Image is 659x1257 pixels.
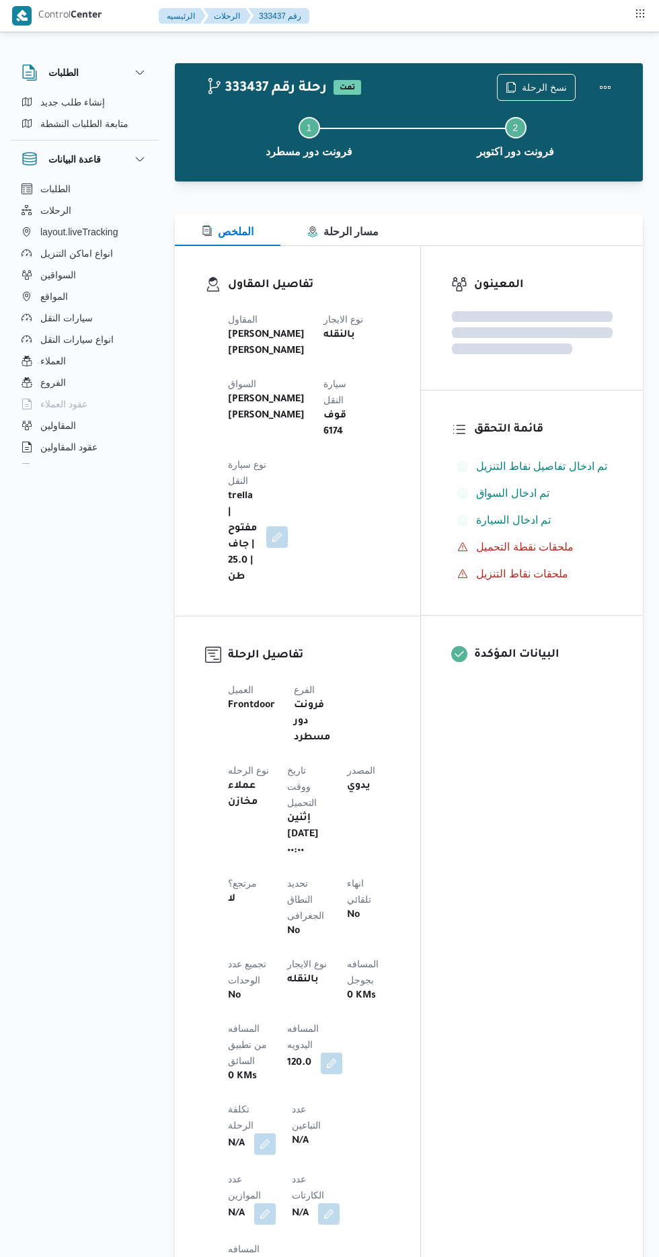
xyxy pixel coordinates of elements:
[48,65,79,81] h3: الطلبات
[522,79,567,95] span: نسخ الرحلة
[474,646,613,664] h3: البيانات المؤكدة
[11,91,159,140] div: الطلبات
[40,460,96,477] span: اجهزة التليفون
[16,264,153,286] button: السواقين
[16,243,153,264] button: انواع اماكن التنزيل
[334,80,361,95] span: تمت
[307,226,379,237] span: مسار الرحلة
[292,1206,309,1222] b: N/A
[307,122,312,133] span: 1
[477,144,554,160] span: فرونت دور اكتوبر
[228,698,275,714] b: Frontdoor
[347,959,379,985] span: المسافه بجوجل
[287,878,324,921] span: تحديد النطاق الجغرافى
[228,778,268,811] b: عملاء مخازن
[11,178,159,469] div: قاعدة البيانات
[16,350,153,372] button: العملاء
[292,1174,324,1201] span: عدد الكارتات
[16,178,153,200] button: الطلبات
[40,224,118,240] span: layout.liveTracking
[347,765,375,776] span: المصدر
[292,1133,309,1149] b: N/A
[287,1055,311,1071] b: 120.0
[228,988,241,1004] b: No
[323,327,355,343] b: بالنقله
[476,539,574,555] span: ملحقات نقطة التحميل
[513,122,518,133] span: 2
[40,245,113,261] span: انواع اماكن التنزيل
[287,765,317,808] span: تاريخ ووقت التحميل
[16,113,153,134] button: متابعة الطلبات النشطة
[228,489,257,585] b: trella | مفتوح | جاف | 25.0 طن
[16,200,153,221] button: الرحلات
[347,778,371,795] b: يدوي
[203,8,251,24] button: الرحلات
[71,11,102,22] b: Center
[228,959,266,985] span: تجميع عدد الوحدات
[202,226,254,237] span: الملخص
[40,267,76,283] span: السواقين
[40,417,76,434] span: المقاولين
[228,276,390,294] h3: تفاصيل المقاول
[476,566,568,582] span: ملحقات نقاط التنزيل
[347,988,376,1004] b: 0 KMs
[16,329,153,350] button: انواع سيارات النقل
[287,972,319,988] b: بالنقله
[228,1136,245,1152] b: N/A
[40,181,71,197] span: الطلبات
[40,310,93,326] span: سيارات النقل
[40,396,87,412] span: عقود العملاء
[40,202,71,218] span: الرحلات
[287,924,300,940] b: No
[476,541,574,553] span: ملحقات نقطة التحميل
[40,439,98,455] span: عقود المقاولين
[266,144,352,160] span: فرونت دور مسطرد
[228,392,305,424] b: [PERSON_NAME] [PERSON_NAME]
[340,84,355,92] b: تمت
[16,91,153,113] button: إنشاء طلب جديد
[22,151,148,167] button: قاعدة البيانات
[16,286,153,307] button: المواقع
[40,116,128,132] span: متابعة الطلبات النشطة
[40,94,105,110] span: إنشاء طلب جديد
[474,421,613,439] h3: قائمة التحقق
[452,563,613,585] button: ملحقات نقاط التنزيل
[592,74,619,101] button: Actions
[228,327,305,360] b: [PERSON_NAME] [PERSON_NAME]
[228,1023,267,1066] span: المسافه من تطبيق السائق
[16,458,153,479] button: اجهزة التليفون
[476,460,607,472] span: تم ادخال تفاصيل نفاط التنزيل
[228,878,257,889] span: مرتجع؟
[16,436,153,458] button: عقود المقاولين
[476,568,568,579] span: ملحقات نقاط التنزيل
[228,1206,245,1222] b: N/A
[206,80,327,97] h2: 333437 رحلة رقم
[159,8,206,24] button: الرئيسيه
[347,907,360,924] b: No
[287,959,327,969] span: نوع الايجار
[228,891,235,907] b: لا
[48,151,101,167] h3: قاعدة البيانات
[476,512,551,528] span: تم ادخال السيارة
[476,485,549,501] span: تم ادخال السواق
[323,314,363,325] span: نوع الايجار
[323,378,346,405] span: سيارة النقل
[292,1104,321,1131] span: عدد التباعين
[228,314,258,325] span: المقاول
[474,276,613,294] h3: المعينون
[228,647,390,665] h3: تفاصيل الرحلة
[452,510,613,531] button: تم ادخال السيارة
[40,288,68,305] span: المواقع
[323,408,364,440] b: قوف 6174
[452,456,613,477] button: تم ادخال تفاصيل نفاط التنزيل
[40,374,66,391] span: الفروع
[16,221,153,243] button: layout.liveTracking
[228,684,254,695] span: العميل
[228,378,256,389] span: السواق
[476,514,551,526] span: تم ادخال السيارة
[228,765,269,776] span: نوع الرحله
[16,393,153,415] button: عقود العملاء
[16,415,153,436] button: المقاولين
[22,65,148,81] button: الطلبات
[206,101,412,171] button: فرونت دور مسطرد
